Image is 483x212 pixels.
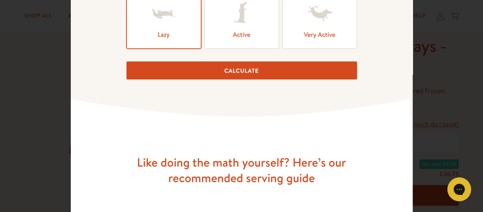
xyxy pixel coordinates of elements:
[126,61,357,79] button: Calculate
[114,155,369,186] h3: Like doing the math yourself? Here’s our recommended serving guide
[443,175,475,204] iframe: Gorgias live chat messenger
